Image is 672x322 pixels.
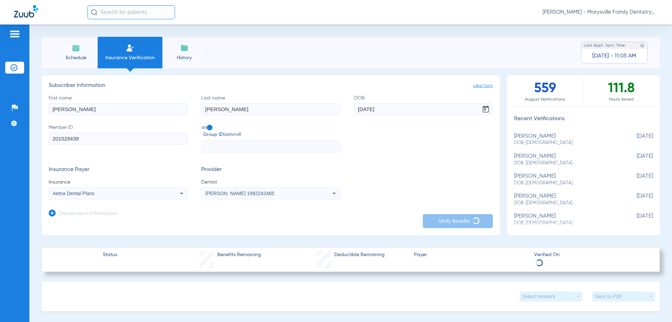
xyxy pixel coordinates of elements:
div: 559 [507,75,583,107]
img: Zuub Logo [14,5,38,18]
div: 111.8 [583,75,660,107]
h3: Insurance Payer [49,166,187,173]
span: Deductible Remaining [334,251,385,259]
button: Open calendar [479,102,493,116]
img: hamburger-icon [9,30,20,38]
button: Verify Benefits [423,214,493,228]
span: Status [103,251,117,259]
iframe: Chat Widget [637,288,672,322]
input: First name [49,103,187,115]
span: History [168,54,201,61]
div: [PERSON_NAME] [514,213,618,226]
label: Last name [201,95,340,115]
span: Group ID [203,131,340,138]
span: [DATE] [618,193,653,206]
span: Last Appt. Sync Time: [584,42,626,49]
span: DOB: [DEMOGRAPHIC_DATA] [514,180,618,186]
span: Payer [414,251,528,259]
h3: Recent Verifications [507,116,660,123]
span: [DATE] - 11:05 AM [592,53,636,60]
span: Schedule [59,54,92,61]
img: last sync help info [640,43,645,48]
input: DOBOpen calendar [354,103,493,115]
span: DOB: [DEMOGRAPHIC_DATA] [514,160,618,166]
span: [DATE] [618,173,653,186]
h3: Subscriber Information [49,82,493,89]
input: Search for patients [87,5,175,19]
h3: Dependent Information [59,211,118,218]
img: Manual Insurance Verification [126,44,134,52]
span: DOB: [DEMOGRAPHIC_DATA] [514,140,618,146]
div: [PERSON_NAME] [514,133,618,146]
span: Insurance Verification [103,54,157,61]
span: [DATE] [618,133,653,146]
span: DOB: [DEMOGRAPHIC_DATA] [514,220,618,226]
label: Member ID [49,124,187,153]
span: [DATE] [618,213,653,226]
span: August Verifications [507,96,583,103]
img: Schedule [72,44,80,52]
div: [PERSON_NAME] [514,173,618,186]
span: Hours Saved [583,96,660,103]
span: Dentist [201,179,340,186]
div: [PERSON_NAME] [514,193,618,206]
h3: Provider [201,166,340,173]
label: First name [49,95,187,115]
span: [PERSON_NAME] 1992242465 [205,191,274,196]
span: [PERSON_NAME] - Marysville Family Dentistry [542,9,658,16]
div: [PERSON_NAME] [514,153,618,166]
small: (optional) [223,131,241,138]
img: History [180,44,189,52]
span: DOB: [DEMOGRAPHIC_DATA] [514,200,618,206]
img: Search Icon [91,9,97,15]
span: clear form [473,82,493,89]
span: Aetna Dental Plans [53,191,95,196]
input: Member ID [49,133,187,145]
input: Last name [201,103,340,115]
span: Benefits Remaining [217,251,261,259]
span: Verified On [534,251,648,259]
label: DOB [354,95,493,115]
span: Insurance [49,179,187,186]
span: [DATE] [618,153,653,166]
